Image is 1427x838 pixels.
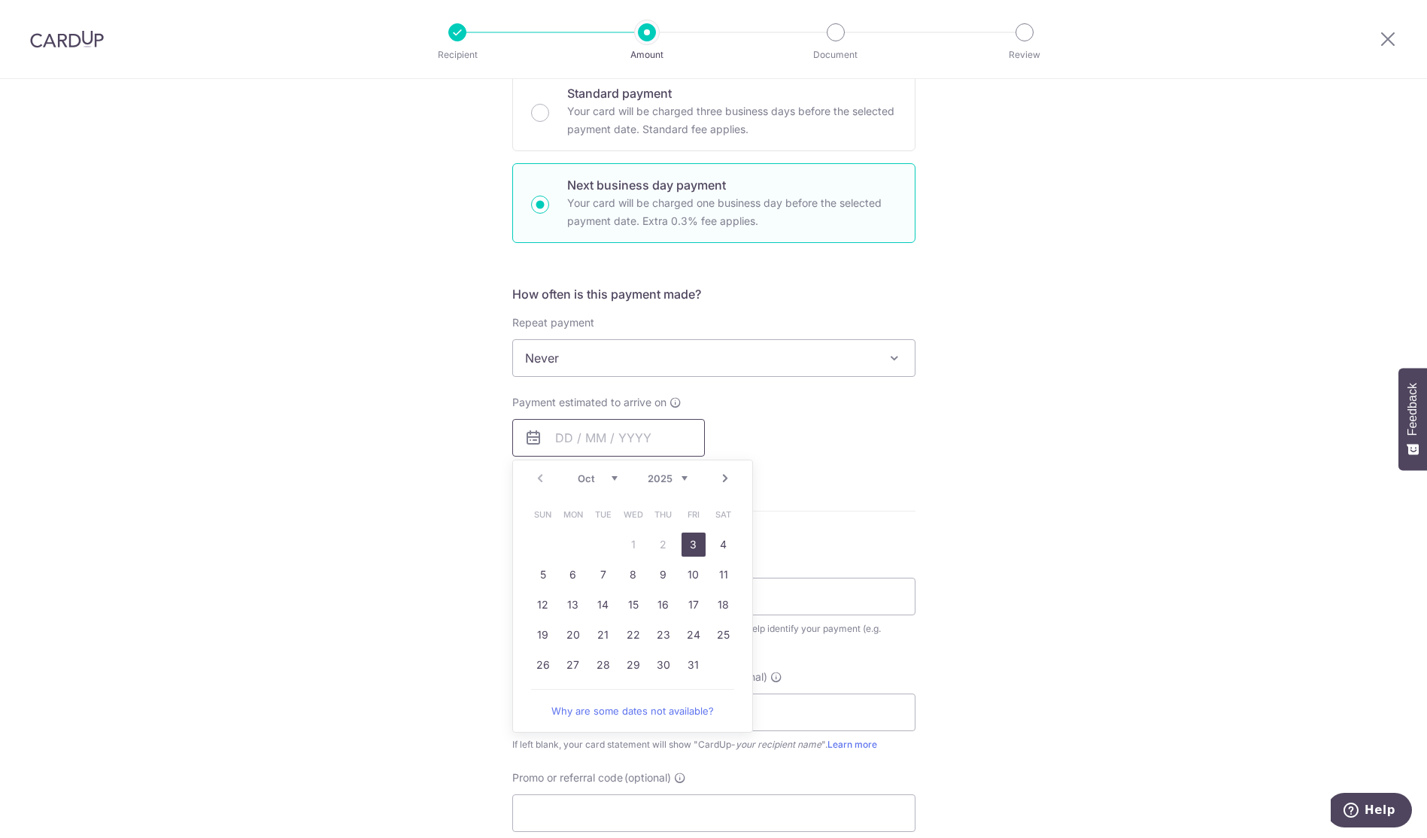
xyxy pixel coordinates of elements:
a: 5 [531,563,555,587]
p: Document [780,47,891,62]
a: 4 [712,533,736,557]
a: 22 [621,623,645,647]
a: 15 [621,593,645,617]
a: 19 [531,623,555,647]
span: Promo or referral code [512,770,623,785]
a: Next [716,469,734,487]
iframe: Opens a widget where you can find more information [1331,793,1412,830]
img: CardUp [30,30,104,48]
a: 6 [561,563,585,587]
a: 27 [561,653,585,677]
a: 3 [682,533,706,557]
p: Recipient [402,47,513,62]
span: Sunday [531,502,555,527]
a: 23 [651,623,676,647]
a: Why are some dates not available? [531,696,734,726]
span: Monday [561,502,585,527]
a: 26 [531,653,555,677]
p: Amount [591,47,703,62]
h5: How often is this payment made? [512,285,915,303]
label: Repeat payment [512,315,594,330]
a: 13 [561,593,585,617]
a: 7 [591,563,615,587]
a: 24 [682,623,706,647]
span: Feedback [1406,383,1419,436]
a: 25 [712,623,736,647]
span: Thursday [651,502,676,527]
a: Learn more [827,739,877,750]
span: Tuesday [591,502,615,527]
a: 10 [682,563,706,587]
p: Your card will be charged one business day before the selected payment date. Extra 0.3% fee applies. [567,194,897,230]
span: Payment estimated to arrive on [512,395,666,410]
span: Friday [682,502,706,527]
span: Saturday [712,502,736,527]
a: 20 [561,623,585,647]
p: Next business day payment [567,176,897,194]
span: Never [513,340,915,376]
p: Your card will be charged three business days before the selected payment date. Standard fee appl... [567,102,897,138]
a: 9 [651,563,676,587]
a: 28 [591,653,615,677]
a: 31 [682,653,706,677]
a: 16 [651,593,676,617]
a: 14 [591,593,615,617]
button: Feedback - Show survey [1398,368,1427,470]
p: Review [969,47,1080,62]
i: your recipient name [736,739,821,750]
a: 30 [651,653,676,677]
a: 11 [712,563,736,587]
div: If left blank, your card statement will show "CardUp- ". [512,737,915,752]
a: 29 [621,653,645,677]
a: 18 [712,593,736,617]
a: 17 [682,593,706,617]
a: 12 [531,593,555,617]
span: Never [512,339,915,377]
input: DD / MM / YYYY [512,419,705,457]
span: Wednesday [621,502,645,527]
span: (optional) [624,770,671,785]
a: 8 [621,563,645,587]
a: 21 [591,623,615,647]
p: Standard payment [567,84,897,102]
